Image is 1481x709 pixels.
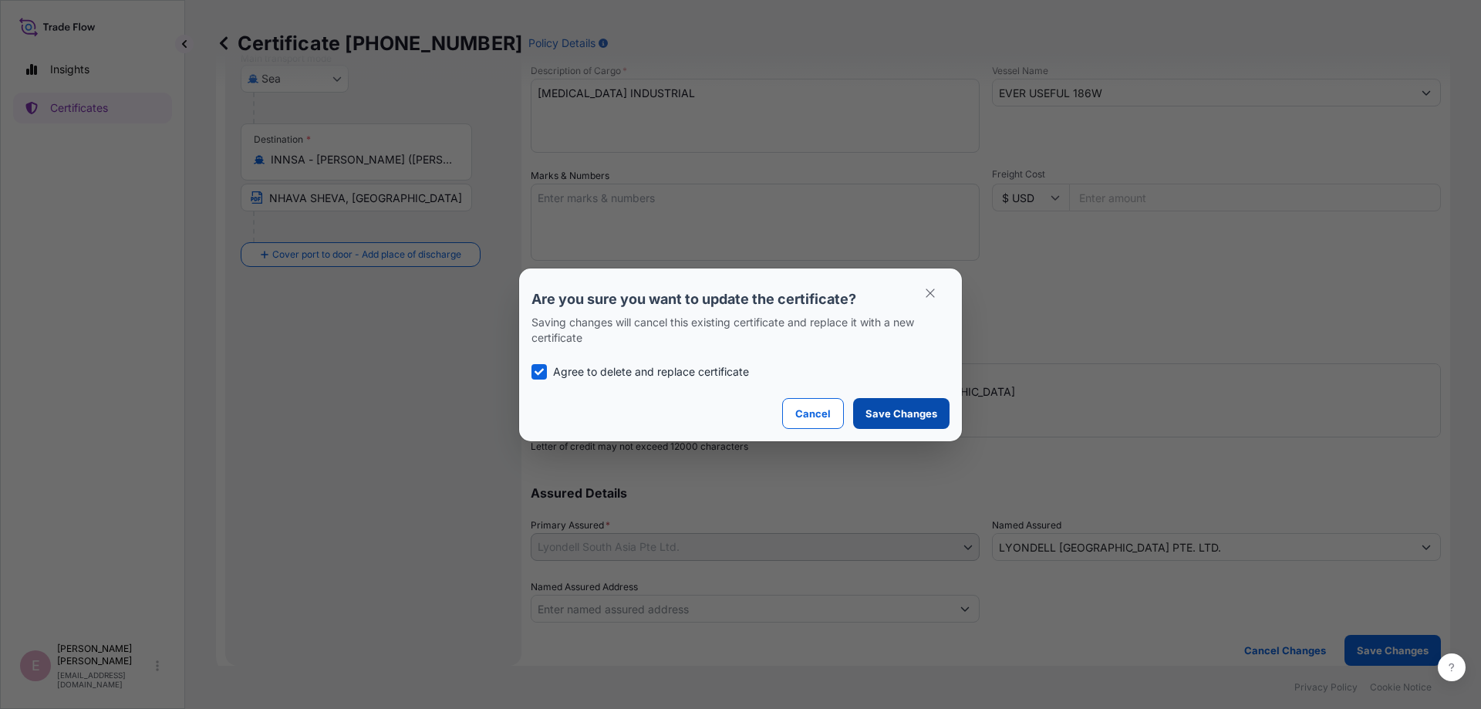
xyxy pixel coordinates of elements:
p: Agree to delete and replace certificate [553,364,749,380]
p: Cancel [795,406,831,421]
p: Are you sure you want to update the certificate? [531,290,950,309]
button: Cancel [782,398,844,429]
button: Save Changes [853,398,950,429]
p: Saving changes will cancel this existing certificate and replace it with a new certificate [531,315,950,346]
p: Save Changes [865,406,937,421]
